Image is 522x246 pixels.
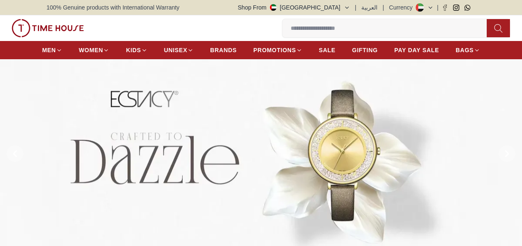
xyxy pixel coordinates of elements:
span: WOMEN [79,46,103,54]
span: PAY DAY SALE [395,46,439,54]
a: Facebook [442,5,448,11]
a: BRANDS [210,43,237,58]
a: KIDS [126,43,147,58]
span: KIDS [126,46,141,54]
span: PROMOTIONS [253,46,296,54]
a: BAGS [456,43,480,58]
span: SALE [319,46,336,54]
span: MEN [42,46,56,54]
span: BAGS [456,46,473,54]
a: WOMEN [79,43,110,58]
span: | [382,3,384,12]
a: PAY DAY SALE [395,43,439,58]
button: Shop From[GEOGRAPHIC_DATA] [238,3,350,12]
a: MEN [42,43,62,58]
a: Whatsapp [464,5,471,11]
div: Currency [389,3,416,12]
span: BRANDS [210,46,237,54]
img: United Arab Emirates [270,4,277,11]
img: ... [12,19,84,37]
button: العربية [361,3,377,12]
a: SALE [319,43,336,58]
a: PROMOTIONS [253,43,302,58]
span: 100% Genuine products with International Warranty [47,3,179,12]
span: GIFTING [352,46,378,54]
span: | [437,3,439,12]
span: | [355,3,357,12]
a: Instagram [453,5,459,11]
a: GIFTING [352,43,378,58]
span: UNISEX [164,46,187,54]
a: UNISEX [164,43,194,58]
